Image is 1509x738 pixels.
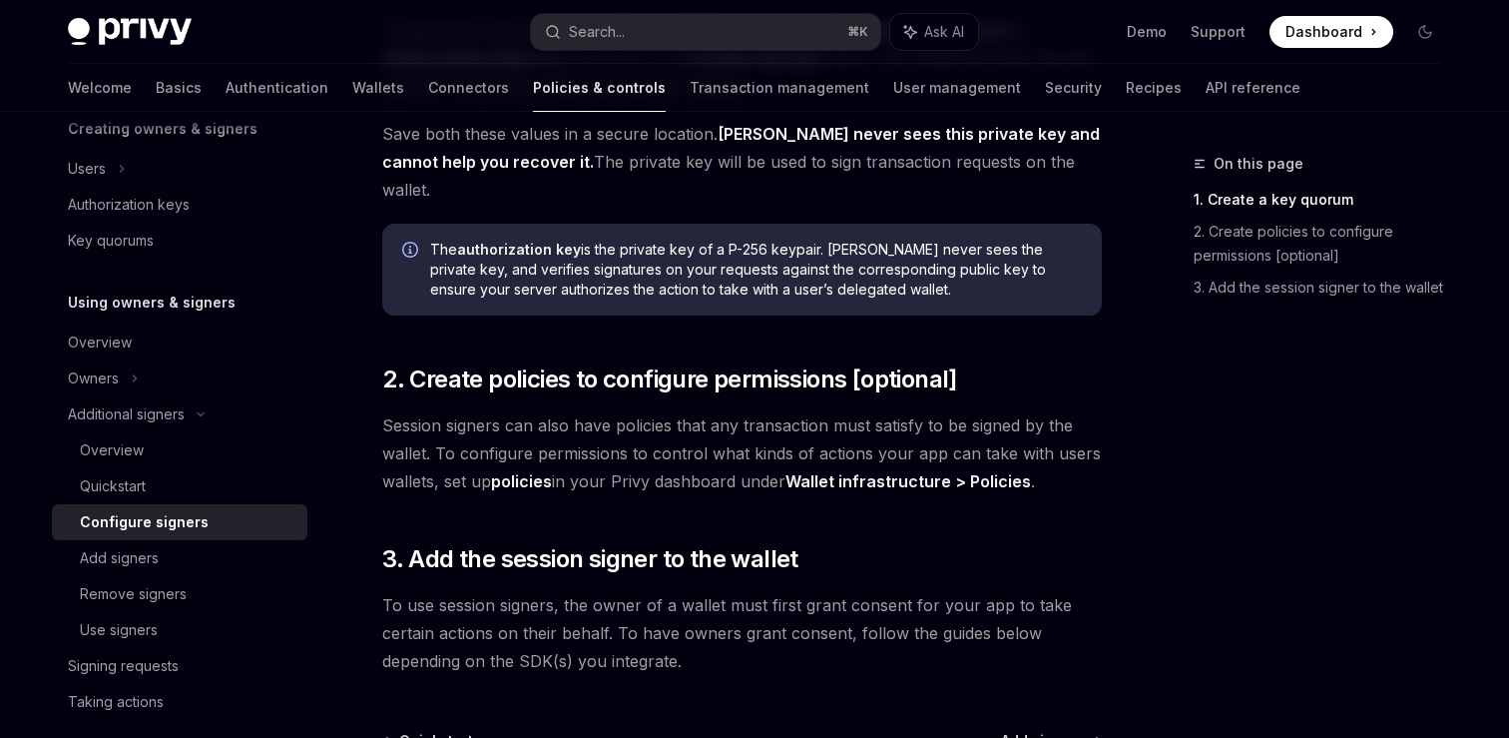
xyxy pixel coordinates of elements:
span: Session signers can also have policies that any transaction must satisfy to be signed by the wall... [382,411,1102,495]
a: 1. Create a key quorum [1194,184,1457,216]
a: Wallets [352,64,404,112]
div: Key quorums [68,229,154,253]
strong: authorization key [457,241,581,258]
a: Authentication [226,64,328,112]
div: Authorization keys [68,193,190,217]
div: Owners [68,367,119,390]
a: Connectors [428,64,509,112]
a: Quickstart [52,468,307,504]
a: 2. Create policies to configure permissions [optional] [1194,216,1457,272]
div: Add signers [80,546,159,570]
a: Overview [52,325,307,361]
a: Authorization keys [52,187,307,223]
a: Policies & controls [533,64,666,112]
a: Taking actions [52,684,307,720]
span: Dashboard [1285,22,1362,42]
span: 2. Create policies to configure permissions [optional] [382,364,957,395]
span: On this page [1214,152,1303,176]
a: Use signers [52,612,307,648]
a: Dashboard [1269,16,1393,48]
a: Overview [52,432,307,468]
div: Use signers [80,618,158,642]
span: ⌘ K [847,24,868,40]
a: Remove signers [52,576,307,612]
a: Basics [156,64,202,112]
a: User management [893,64,1021,112]
button: Ask AI [890,14,978,50]
div: Search... [569,20,625,44]
svg: Info [402,242,422,262]
a: Security [1045,64,1102,112]
a: policies [491,471,552,492]
div: Remove signers [80,582,187,606]
a: Recipes [1126,64,1182,112]
div: Taking actions [68,690,164,714]
a: Welcome [68,64,132,112]
a: Configure signers [52,504,307,540]
div: Signing requests [68,654,179,678]
strong: Wallet infrastructure > Policies [785,471,1031,491]
div: Additional signers [68,402,185,426]
div: Overview [80,438,144,462]
a: Transaction management [690,64,869,112]
span: To use session signers, the owner of a wallet must first grant consent for your app to take certa... [382,591,1102,675]
div: Users [68,157,106,181]
h5: Using owners & signers [68,291,236,315]
a: Key quorums [52,223,307,259]
img: dark logo [68,18,192,46]
a: Support [1191,22,1246,42]
a: Add signers [52,540,307,576]
div: Overview [68,331,132,355]
strong: [PERSON_NAME] never sees this private key and cannot help you recover it. [382,124,1100,172]
div: Quickstart [80,474,146,498]
a: 3. Add the session signer to the wallet [1194,272,1457,304]
button: Toggle dark mode [1409,16,1441,48]
span: 3. Add the session signer to the wallet [382,543,798,575]
span: Ask AI [924,22,964,42]
span: Save both these values in a secure location. The private key will be used to sign transaction req... [382,120,1102,204]
button: Search...⌘K [531,14,880,50]
a: Demo [1127,22,1167,42]
div: Configure signers [80,510,209,534]
a: Signing requests [52,648,307,684]
a: API reference [1206,64,1300,112]
span: The is the private key of a P-256 keypair. [PERSON_NAME] never sees the private key, and verifies... [430,240,1082,300]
